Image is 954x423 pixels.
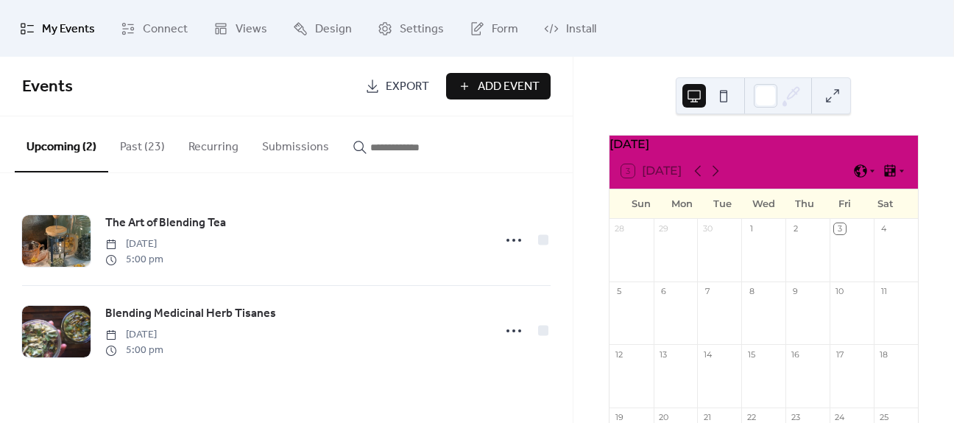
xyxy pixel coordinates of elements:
div: 15 [746,349,757,360]
a: Connect [110,6,199,51]
div: Sun [621,189,662,219]
div: 23 [790,412,801,423]
div: 1 [746,223,757,234]
span: 5:00 pm [105,252,163,268]
div: 29 [658,223,669,234]
button: Submissions [250,116,341,171]
div: 17 [834,349,845,360]
a: Install [533,6,607,51]
button: Past (23) [108,116,177,171]
a: Form [459,6,529,51]
div: Sat [866,189,906,219]
div: 11 [878,286,889,297]
div: 12 [614,349,625,360]
div: 18 [878,349,889,360]
div: 22 [746,412,757,423]
span: Events [22,71,73,103]
span: [DATE] [105,237,163,252]
div: 14 [702,349,713,360]
div: 4 [878,223,889,234]
div: Tue [702,189,743,219]
span: Install [566,18,596,41]
button: Upcoming (2) [15,116,108,172]
div: 2 [790,223,801,234]
div: Wed [743,189,784,219]
div: 10 [834,286,845,297]
div: [DATE] [609,136,918,153]
div: 25 [878,412,889,423]
span: Add Event [478,78,540,96]
a: My Events [9,6,106,51]
div: 6 [658,286,669,297]
div: 30 [702,223,713,234]
span: Views [236,18,267,41]
span: Settings [400,18,444,41]
div: 28 [614,223,625,234]
div: Thu [784,189,824,219]
div: 5 [614,286,625,297]
button: Recurring [177,116,250,171]
div: 16 [790,349,801,360]
div: 20 [658,412,669,423]
div: 13 [658,349,669,360]
span: Design [315,18,352,41]
div: 21 [702,412,713,423]
a: Settings [367,6,455,51]
a: Export [354,73,440,99]
div: 19 [614,412,625,423]
a: Views [202,6,278,51]
a: The Art of Blending Tea [105,214,226,233]
div: 9 [790,286,801,297]
a: Blending Medicinal Herb Tisanes [105,304,276,324]
div: Fri [824,189,865,219]
div: Mon [662,189,702,219]
span: Form [492,18,518,41]
div: 24 [834,412,845,423]
div: 7 [702,286,713,297]
span: Blending Medicinal Herb Tisanes [105,305,276,323]
button: Add Event [446,73,551,99]
span: The Art of Blending Tea [105,214,226,232]
a: Design [282,6,363,51]
span: Connect [143,18,188,41]
div: 8 [746,286,757,297]
span: [DATE] [105,327,163,343]
div: 3 [834,223,845,234]
span: Export [386,78,429,96]
span: My Events [42,18,95,41]
span: 5:00 pm [105,343,163,358]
